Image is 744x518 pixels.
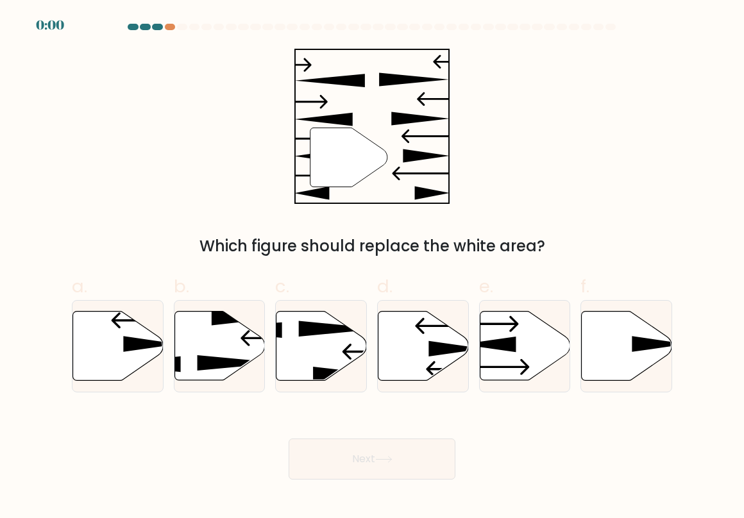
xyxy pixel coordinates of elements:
g: " [310,128,387,187]
button: Next [289,439,455,480]
span: e. [479,274,493,299]
div: Which figure should replace the white area? [80,235,664,258]
div: 0:00 [36,15,64,35]
span: f. [580,274,589,299]
span: b. [174,274,189,299]
span: c. [275,274,289,299]
span: d. [377,274,393,299]
span: a. [72,274,87,299]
